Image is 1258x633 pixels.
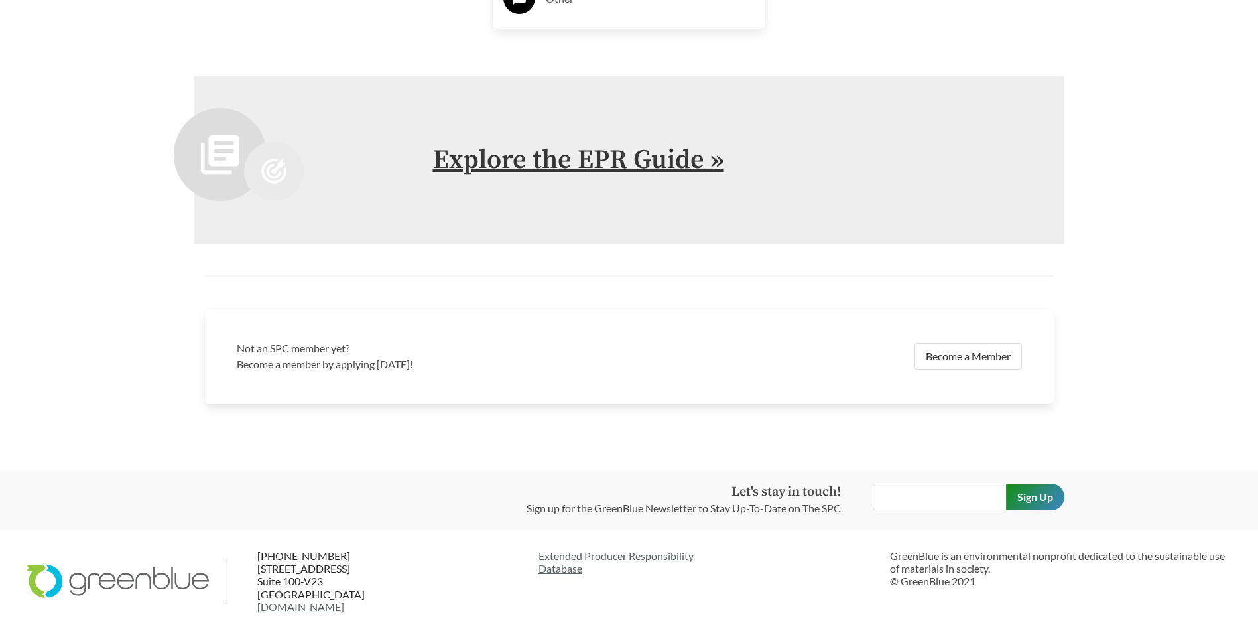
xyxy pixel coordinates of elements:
[538,549,880,575] a: Extended Producer ResponsibilityDatabase
[237,356,621,372] p: Become a member by applying [DATE]!
[527,500,841,516] p: Sign up for the GreenBlue Newsletter to Stay Up-To-Date on The SPC
[890,549,1231,588] p: GreenBlue is an environmental nonprofit dedicated to the sustainable use of materials in society....
[257,549,418,613] p: [PHONE_NUMBER] [STREET_ADDRESS] Suite 100-V23 [GEOGRAPHIC_DATA]
[914,343,1022,370] a: Become a Member
[257,600,344,613] a: [DOMAIN_NAME]
[237,340,621,356] h3: Not an SPC member yet?
[731,484,841,500] strong: Let's stay in touch!
[1006,484,1064,510] input: Sign Up
[433,143,724,176] a: Explore the EPR Guide »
